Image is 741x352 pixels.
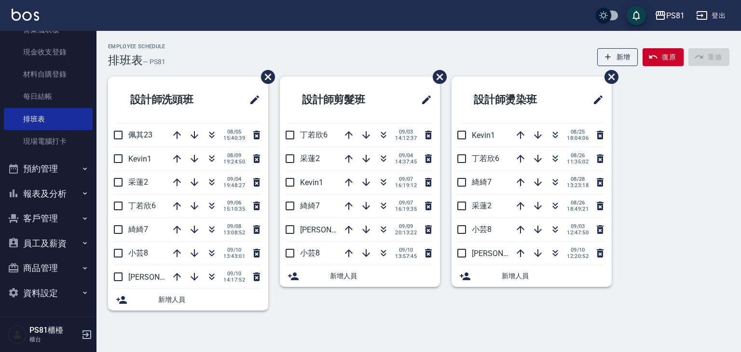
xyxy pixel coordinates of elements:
h2: 設計師燙染班 [459,82,569,117]
span: 14:12:37 [395,135,417,141]
span: 09/07 [395,176,417,182]
span: 12:47:50 [567,230,589,236]
span: 08/26 [567,200,589,206]
span: 09/07 [395,200,417,206]
span: 08/26 [567,152,589,159]
button: 新增 [597,48,638,66]
span: 08/05 [223,129,245,135]
div: PS81 [666,10,685,22]
span: 20:13:22 [395,230,417,236]
h2: 設計師剪髮班 [288,82,397,117]
span: [PERSON_NAME]3 [128,272,191,282]
span: 16:19:12 [395,182,417,189]
button: 復原 [643,48,684,66]
span: 小芸8 [472,225,492,234]
a: 每日結帳 [4,85,93,108]
span: 綺綺7 [472,177,492,187]
span: 新增人員 [502,271,604,281]
img: Logo [12,9,39,21]
span: 09/03 [567,223,589,230]
button: 資料設定 [4,281,93,306]
span: 綺綺7 [300,201,320,210]
h2: 設計師洗頭班 [116,82,225,117]
span: 09/03 [395,129,417,135]
span: 19:48:27 [223,182,245,189]
span: 13:57:45 [395,253,417,259]
span: 修改班表的標題 [587,88,604,111]
span: 采蓮2 [128,177,148,187]
span: 小芸8 [300,248,320,257]
span: 新增人員 [158,295,261,305]
div: 新增人員 [108,289,268,311]
button: PS81 [651,6,688,26]
span: 08/09 [223,152,245,159]
span: 09/06 [223,200,245,206]
span: 09/10 [395,247,417,253]
span: 18:04:06 [567,135,589,141]
span: 12:20:52 [567,253,589,259]
span: 09/10 [223,271,245,277]
span: 11:35:02 [567,159,589,165]
h2: Employee Schedule [108,43,165,50]
span: 13:23:18 [567,182,589,189]
span: 14:17:52 [223,277,245,283]
span: Kevin1 [300,178,323,187]
button: save [627,6,646,25]
span: 采蓮2 [472,201,492,210]
span: 09/08 [223,223,245,230]
span: [PERSON_NAME]3 [472,249,534,258]
button: 客戶管理 [4,206,93,231]
span: 新增人員 [330,271,432,281]
span: 16:19:35 [395,206,417,212]
a: 排班表 [4,108,93,130]
span: Kevin1 [472,131,495,140]
img: Person [8,325,27,344]
span: 刪除班表 [425,63,448,91]
span: 15:10:35 [223,206,245,212]
a: 材料自購登錄 [4,63,93,85]
span: 09/04 [395,152,417,159]
button: 預約管理 [4,156,93,181]
h6: — PS81 [143,57,165,67]
span: 修改班表的標題 [415,88,432,111]
span: 13:08:52 [223,230,245,236]
span: 18:49:21 [567,206,589,212]
span: 綺綺7 [128,225,148,234]
span: 修改班表的標題 [243,88,261,111]
span: 09/09 [395,223,417,230]
div: 新增人員 [452,265,612,287]
h5: PS81櫃檯 [29,325,79,335]
span: 08/25 [567,129,589,135]
span: 刪除班表 [597,63,620,91]
span: 14:37:45 [395,159,417,165]
button: 報表及分析 [4,181,93,206]
span: 丁若欣6 [300,130,328,139]
p: 櫃台 [29,335,79,344]
button: 員工及薪資 [4,231,93,256]
div: 新增人員 [280,265,440,287]
button: 商品管理 [4,256,93,281]
span: 13:43:01 [223,253,245,259]
span: 09/04 [223,176,245,182]
a: 現場電腦打卡 [4,130,93,152]
span: 19:24:50 [223,159,245,165]
span: 09/10 [223,247,245,253]
span: 刪除班表 [254,63,276,91]
span: 采蓮2 [300,154,320,163]
span: 小芸8 [128,248,148,257]
span: 15:40:39 [223,135,245,141]
h3: 排班表 [108,54,143,67]
span: 09/10 [567,247,589,253]
button: 登出 [692,7,729,25]
span: 丁若欣6 [128,201,156,210]
span: 丁若欣6 [472,154,499,163]
span: 08/28 [567,176,589,182]
span: 佩其23 [128,130,152,139]
span: Kevin1 [128,154,151,163]
span: [PERSON_NAME]3 [300,225,362,234]
a: 現金收支登錄 [4,41,93,63]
